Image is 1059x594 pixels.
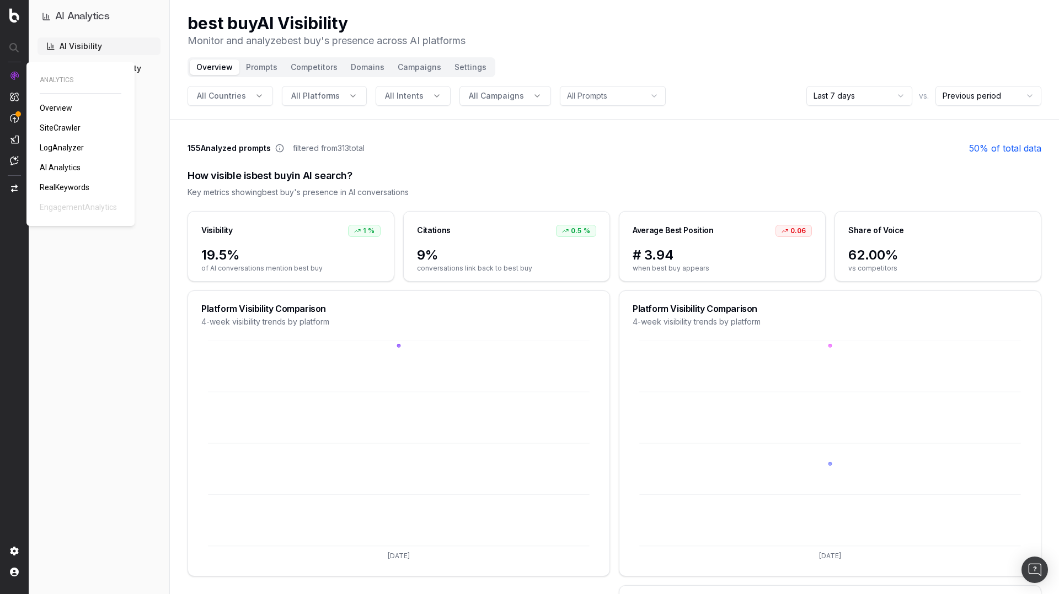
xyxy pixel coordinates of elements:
[40,182,94,193] a: RealKeywords
[40,75,121,84] span: ANALYTICS
[10,114,19,123] img: Activation
[848,225,904,236] div: Share of Voice
[633,246,812,264] span: # 3.94
[584,226,590,235] span: %
[201,304,596,313] div: Platform Visibility Comparison
[201,316,596,327] div: 4-week visibility trends by platform
[633,264,812,273] span: when best buy appears
[848,246,1028,264] span: 62.00%
[10,156,19,165] img: Assist
[344,60,391,75] button: Domains
[11,185,18,192] img: Switch project
[10,547,19,555] img: Setting
[385,90,424,101] span: All Intents
[239,60,284,75] button: Prompts
[417,264,596,273] span: conversations link back to best buy
[40,183,89,192] span: RealKeywords
[42,9,156,24] button: AI Analytics
[40,143,84,152] span: LogAnalyzer
[633,304,1028,313] div: Platform Visibility Comparison
[293,143,365,154] span: filtered from 313 total
[40,163,81,172] span: AI Analytics
[40,104,72,112] span: Overview
[197,90,246,101] span: All Countries
[10,71,19,80] img: Analytics
[417,225,451,236] div: Citations
[201,246,381,264] span: 19.5%
[188,33,466,48] p: Monitor and analyze best buy 's presence across AI platforms
[40,123,81,132] span: SiteCrawler
[38,60,161,77] a: AI Live-Crawl Activity
[55,9,110,24] h1: AI Analytics
[348,225,381,237] div: 1
[188,143,271,154] span: 155 Analyzed prompts
[40,162,85,173] a: AI Analytics
[448,60,493,75] button: Settings
[188,13,466,33] h1: best buy AI Visibility
[188,187,1041,198] div: Key metrics showing best buy 's presence in AI conversations
[819,552,841,560] tspan: [DATE]
[417,246,596,264] span: 9%
[388,552,410,560] tspan: [DATE]
[556,225,596,237] div: 0.5
[38,37,161,55] a: AI Visibility
[40,142,88,153] a: LogAnalyzer
[284,60,344,75] button: Competitors
[919,90,929,101] span: vs.
[10,568,19,576] img: My account
[40,102,77,114] a: Overview
[633,225,714,236] div: Average Best Position
[775,225,812,237] div: 0.06
[633,316,1028,327] div: 4-week visibility trends by platform
[201,264,381,273] span: of AI conversations mention best buy
[391,60,448,75] button: Campaigns
[40,122,85,133] a: SiteCrawler
[1021,557,1048,583] div: Open Intercom Messenger
[201,225,233,236] div: Visibility
[10,92,19,101] img: Intelligence
[291,90,340,101] span: All Platforms
[469,90,524,101] span: All Campaigns
[188,168,1041,183] div: How visible is best buy in AI search?
[190,60,239,75] button: Overview
[10,135,19,144] img: Studio
[9,8,19,23] img: Botify logo
[969,142,1041,155] a: 50% of total data
[368,226,375,235] span: %
[848,264,1028,273] span: vs competitors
